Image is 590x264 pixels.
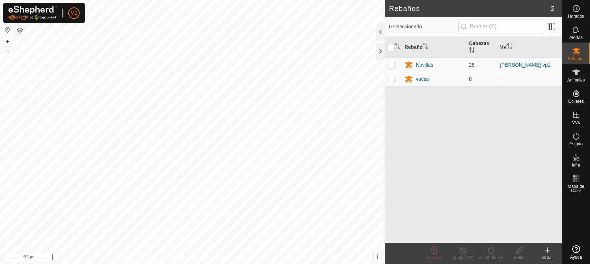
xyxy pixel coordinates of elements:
span: VVs [572,120,580,125]
span: 0 seleccionado [389,23,458,30]
span: Collares [568,99,584,103]
span: Rebaños [567,57,584,61]
span: Estado [569,142,583,146]
span: Horarios [568,14,584,18]
button: Restablecer Mapa [3,26,12,34]
span: Alertas [569,35,583,40]
button: – [3,46,12,55]
img: Logo Gallagher [8,6,57,20]
a: Ayuda [562,242,590,262]
span: 2 [551,3,555,14]
span: M2 [70,9,77,17]
div: Apagar VV [448,254,477,261]
button: Capas del Mapa [16,26,24,34]
p-sorticon: Activar para ordenar [507,44,512,50]
span: Infra [572,163,580,167]
div: Editar [505,254,533,261]
a: Política de Privacidad [156,255,196,261]
h2: Rebaños [389,4,551,13]
div: vacas [416,75,429,83]
th: Cabezas [466,37,497,58]
p-sorticon: Activar para ordenar [395,44,400,50]
button: i [374,253,382,261]
div: Crear [533,254,562,261]
p-sorticon: Activar para ordenar [423,44,428,50]
input: Buscar (S) [458,19,544,34]
span: Ayuda [570,255,582,259]
p-sorticon: Activar para ordenar [469,48,475,54]
span: Eliminar [426,255,442,260]
span: 0 [469,76,472,82]
span: 28 [469,62,475,68]
span: Mapa de Calor [564,184,588,193]
button: + [3,37,12,46]
th: Rebaño [402,37,466,58]
div: Encender VV [477,254,505,261]
a: [PERSON_NAME]-vp1 [500,62,550,68]
span: i [377,254,378,260]
td: - [497,72,562,86]
span: Animales [567,78,585,82]
div: Novillas [416,61,433,69]
a: Contáctenos [205,255,229,261]
th: VV [497,37,562,58]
